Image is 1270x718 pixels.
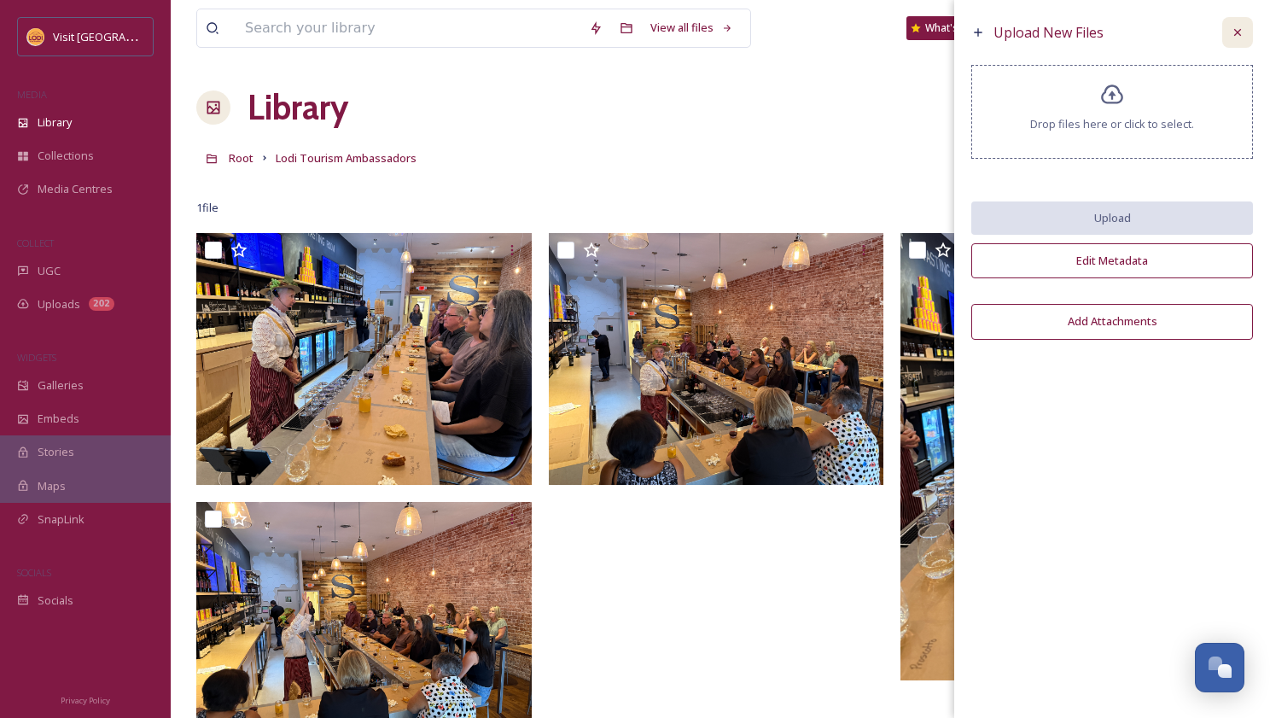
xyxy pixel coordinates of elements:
span: Drop files here or click to select. [1030,116,1194,132]
a: Root [229,148,253,168]
span: MEDIA [17,88,47,101]
a: View all files [642,11,742,44]
a: Library [248,82,348,133]
img: LTA Program (1).JPG [549,233,884,485]
button: Upload [971,201,1253,235]
span: Embeds [38,411,79,427]
span: Privacy Policy [61,695,110,706]
span: Galleries [38,377,84,394]
span: WIDGETS [17,351,56,364]
span: Maps [38,478,66,494]
img: LTA Program (3).JPG [196,233,532,485]
span: 1 file [196,200,218,216]
span: Lodi Tourism Ambassadors [276,150,417,166]
img: LTA Program (2).JPG [900,233,1236,680]
button: Edit Metadata [971,243,1253,278]
span: SOCIALS [17,566,51,579]
div: 202 [89,297,114,311]
button: Add Attachments [971,304,1253,339]
span: Visit [GEOGRAPHIC_DATA] [53,28,185,44]
span: Socials [38,592,73,609]
input: Search your library [236,9,580,47]
a: What's New [906,16,992,40]
span: Stories [38,444,74,460]
span: COLLECT [17,236,54,249]
span: UGC [38,263,61,279]
a: Privacy Policy [61,689,110,709]
span: Uploads [38,296,80,312]
button: Open Chat [1195,643,1244,692]
a: Lodi Tourism Ambassadors [276,148,417,168]
span: Media Centres [38,181,113,197]
img: Square%20Social%20Visit%20Lodi.png [27,28,44,45]
span: Library [38,114,72,131]
span: Root [229,150,253,166]
span: Upload New Files [993,23,1104,42]
span: Collections [38,148,94,164]
span: SnapLink [38,511,84,528]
